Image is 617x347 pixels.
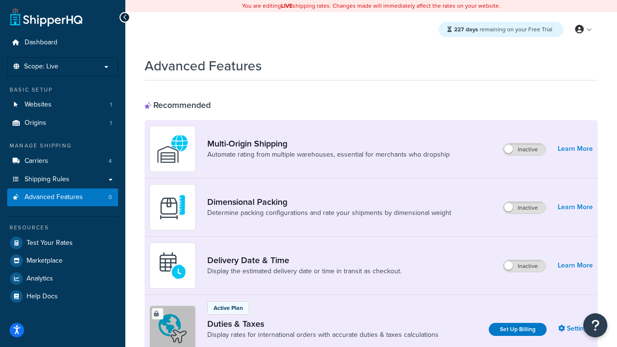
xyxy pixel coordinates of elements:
[207,150,450,160] a: Automate rating from multiple warehouses, essential for merchants who dropship
[25,175,69,184] span: Shipping Rules
[207,208,451,218] a: Determine packing configurations and rate your shipments by dimensional weight
[503,202,546,214] label: Inactive
[454,25,552,34] span: remaining on your Free Trial
[7,152,118,170] li: Carriers
[558,142,593,156] a: Learn More
[25,193,83,201] span: Advanced Features
[25,39,57,47] span: Dashboard
[156,132,189,166] img: WatD5o0RtDAAAAAElFTkSuQmCC
[583,313,607,337] button: Open Resource Center
[207,255,402,266] a: Delivery Date & Time
[7,252,118,269] a: Marketplace
[110,101,112,109] span: 1
[27,275,53,283] span: Analytics
[27,257,63,265] span: Marketplace
[108,193,112,201] span: 0
[207,267,402,276] a: Display the estimated delivery date or time in transit as checkout.
[7,152,118,170] a: Carriers4
[454,25,478,34] strong: 227 days
[7,171,118,188] a: Shipping Rules
[27,293,58,301] span: Help Docs
[145,100,211,110] div: Recommended
[7,234,118,252] a: Test Your Rates
[110,119,112,127] span: 1
[7,288,118,305] a: Help Docs
[558,322,593,335] a: Settings
[7,270,118,287] a: Analytics
[281,1,293,10] b: LIVE
[7,96,118,114] li: Websites
[207,319,439,329] a: Duties & Taxes
[503,260,546,272] label: Inactive
[25,101,52,109] span: Websites
[156,249,189,282] img: gfkeb5ejjkALwAAAABJRU5ErkJggg==
[207,330,439,340] a: Display rates for international orders with accurate duties & taxes calculations
[7,114,118,132] li: Origins
[503,144,546,155] label: Inactive
[27,239,73,247] span: Test Your Rates
[7,188,118,206] li: Advanced Features
[24,63,58,71] span: Scope: Live
[7,188,118,206] a: Advanced Features0
[489,323,547,336] a: Set Up Billing
[558,200,593,214] a: Learn More
[7,224,118,232] div: Resources
[25,119,46,127] span: Origins
[7,34,118,52] a: Dashboard
[7,96,118,114] a: Websites1
[7,114,118,132] a: Origins1
[156,190,189,224] img: DTVBYsAAAAAASUVORK5CYII=
[207,138,450,149] a: Multi-Origin Shipping
[558,259,593,272] a: Learn More
[7,142,118,150] div: Manage Shipping
[25,157,48,165] span: Carriers
[214,304,243,312] p: Active Plan
[108,157,112,165] span: 4
[145,56,262,75] h1: Advanced Features
[7,86,118,94] div: Basic Setup
[207,197,451,207] a: Dimensional Packing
